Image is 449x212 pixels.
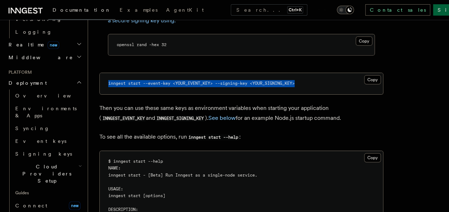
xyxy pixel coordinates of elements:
[108,159,163,164] span: $ inngest start --help
[15,29,52,35] span: Logging
[287,6,303,13] kbd: Ctrl+K
[12,122,83,135] a: Syncing
[108,186,123,191] span: USAGE:
[356,37,372,46] button: Copy
[15,138,66,144] span: Event keys
[208,115,235,121] a: See below
[99,132,383,142] p: To see all the available options, run :
[115,2,162,19] a: Examples
[48,2,115,20] a: Documentation
[12,187,83,199] span: Guides
[99,103,383,123] p: Then you can use these same keys as environment variables when starting your application ( and )....
[108,193,165,198] span: inngest start [options]
[101,116,146,122] code: INNGEST_EVENT_KEY
[108,81,295,86] span: inngest start --event-key <YOUR_EVENT_KEY> --signing-key <YOUR_SIGNING_KEY>
[69,201,81,210] span: new
[53,7,111,13] span: Documentation
[15,125,50,131] span: Syncing
[12,26,83,38] a: Logging
[6,69,32,75] span: Platform
[187,134,239,140] code: inngest start --help
[12,147,83,160] a: Signing keys
[12,160,83,187] button: Cloud Providers Setup
[120,7,158,13] span: Examples
[365,4,430,16] a: Contact sales
[6,51,83,64] button: Middleware
[12,163,78,184] span: Cloud Providers Setup
[15,106,77,118] span: Environments & Apps
[6,41,59,48] span: Realtime
[12,135,83,147] a: Event keys
[231,4,307,16] button: Search...Ctrl+K
[108,207,138,212] span: DESCRIPTION:
[12,102,83,122] a: Environments & Apps
[6,77,83,89] button: Deployment
[364,153,381,162] button: Copy
[6,38,83,51] button: Realtimenew
[15,93,88,99] span: Overview
[15,151,72,157] span: Signing keys
[15,203,47,208] span: Connect
[117,42,166,47] span: openssl rand -hex 32
[162,2,208,19] a: AgentKit
[6,54,73,61] span: Middleware
[166,7,204,13] span: AgentKit
[108,173,257,178] span: inngest start - [Beta] Run Inngest as a single-node service.
[108,166,121,171] span: NAME:
[155,116,205,122] code: INNGEST_SIGNING_KEY
[12,89,83,102] a: Overview
[364,75,381,84] button: Copy
[48,41,59,49] span: new
[6,79,47,87] span: Deployment
[337,6,354,14] button: Toggle dark mode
